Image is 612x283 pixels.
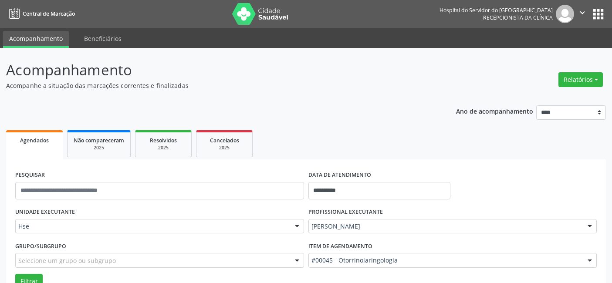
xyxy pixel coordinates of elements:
label: Item de agendamento [308,239,372,253]
a: Central de Marcação [6,7,75,21]
label: PESQUISAR [15,168,45,182]
a: Beneficiários [78,31,128,46]
p: Ano de acompanhamento [456,105,533,116]
span: [PERSON_NAME] [311,222,579,231]
div: 2025 [142,145,185,151]
a: Acompanhamento [3,31,69,48]
span: Resolvidos [150,137,177,144]
button: apps [591,7,606,22]
span: Recepcionista da clínica [483,14,553,21]
img: img [556,5,574,23]
label: DATA DE ATENDIMENTO [308,168,371,182]
i:  [578,8,587,17]
p: Acompanhe a situação das marcações correntes e finalizadas [6,81,426,90]
button:  [574,5,591,23]
span: #00045 - Otorrinolaringologia [311,256,579,265]
span: Agendados [20,137,49,144]
span: Hse [18,222,286,231]
label: PROFISSIONAL EXECUTANTE [308,206,383,219]
span: Selecione um grupo ou subgrupo [18,256,116,265]
div: Hospital do Servidor do [GEOGRAPHIC_DATA] [440,7,553,14]
label: Grupo/Subgrupo [15,239,66,253]
p: Acompanhamento [6,59,426,81]
span: Não compareceram [74,137,124,144]
div: 2025 [74,145,124,151]
span: Cancelados [210,137,239,144]
span: Central de Marcação [23,10,75,17]
button: Relatórios [558,72,603,87]
label: UNIDADE EXECUTANTE [15,206,75,219]
div: 2025 [203,145,246,151]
